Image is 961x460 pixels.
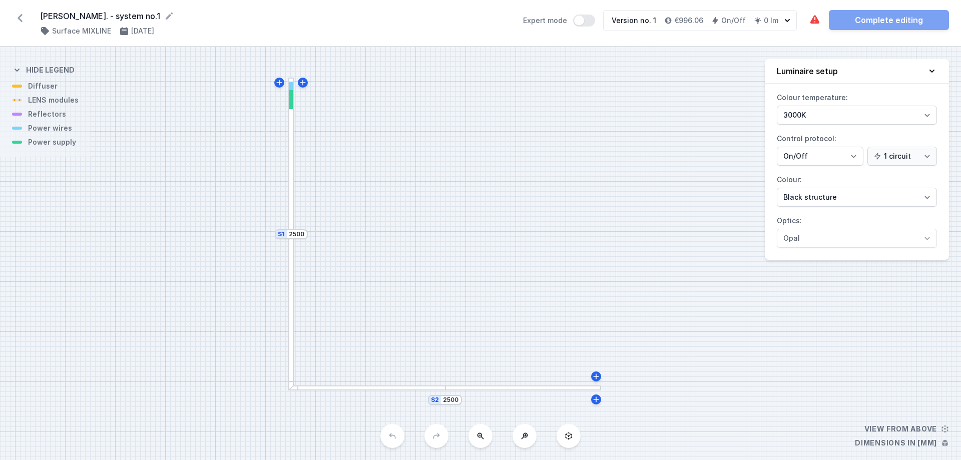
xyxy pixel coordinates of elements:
[777,188,937,207] select: Colour:
[777,65,838,77] h4: Luminaire setup
[40,10,511,22] form: [PERSON_NAME]. - system no.1
[777,213,937,248] label: Optics:
[777,147,863,166] select: Control protocol:
[603,10,797,31] button: Version no. 1€996.06On/Off0 lm
[674,16,703,26] h4: €996.06
[289,230,305,238] input: Dimension [mm]
[523,15,595,27] label: Expert mode
[777,172,937,207] label: Colour:
[612,16,656,26] div: Version no. 1
[573,15,595,27] button: Expert mode
[764,16,778,26] h4: 0 lm
[26,65,75,75] h4: Hide legend
[777,90,937,125] label: Colour temperature:
[777,131,937,166] label: Control protocol:
[777,229,937,248] select: Optics:
[52,26,111,36] h4: Surface MIXLINE
[777,106,937,125] select: Colour temperature:
[867,147,937,166] select: Control protocol:
[164,11,174,21] button: Rename project
[765,59,949,84] button: Luminaire setup
[131,26,154,36] h4: [DATE]
[443,396,459,404] input: Dimension [mm]
[12,57,75,81] button: Hide legend
[721,16,746,26] h4: On/Off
